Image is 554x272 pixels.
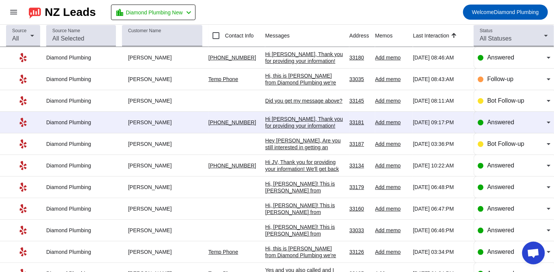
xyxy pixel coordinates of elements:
div: 33126 [349,249,369,255]
div: Diamond Plumbing [46,227,116,234]
div: Diamond Plumbing [46,162,116,169]
div: Add memo [375,119,407,126]
div: [DATE] 03:34:PM [413,249,468,255]
div: 33181 [349,119,369,126]
div: [DATE] 08:46:AM [413,54,468,61]
th: Messages [265,25,349,47]
div: Add memo [375,205,407,212]
div: Diamond Plumbing [46,97,116,104]
mat-icon: Yelp [19,226,28,235]
div: Diamond Plumbing [46,205,116,212]
div: Hi [PERSON_NAME], Thank you for providing your information! We'll get back to you as soon as poss... [265,51,343,78]
div: [DATE] 06:47:PM [413,205,468,212]
div: Add memo [375,227,407,234]
mat-icon: Yelp [19,96,28,105]
mat-icon: Yelp [19,204,28,213]
div: 33035 [349,76,369,83]
div: 33145 [349,97,369,104]
div: [PERSON_NAME] [122,227,202,234]
mat-label: Status [480,28,493,33]
mat-label: Customer Name [128,28,161,33]
div: 33180 [349,54,369,61]
th: Address [349,25,375,47]
mat-icon: Yelp [19,75,28,84]
span: Diamond Plumbing [472,7,539,17]
div: Diamond Plumbing [46,119,116,126]
div: Add memo [375,54,407,61]
div: [PERSON_NAME] [122,162,202,169]
span: Answered [487,162,514,169]
img: logo [29,6,41,19]
span: Answered [487,249,514,255]
mat-label: Source Name [52,28,80,33]
div: Hi [PERSON_NAME], Thank you for providing your information! We'll get back to you as soon as poss... [265,116,343,143]
div: [DATE] 10:22:AM [413,162,468,169]
div: Hey [PERSON_NAME], Are you still interested in getting an estimate? Is there a good number to rea... [265,137,343,164]
div: [DATE] 06:48:PM [413,184,468,191]
mat-icon: location_city [115,8,124,17]
span: Answered [487,54,514,61]
div: [DATE] 06:46:PM [413,227,468,234]
div: Hi JV, Thank you for providing your information! We'll get back to you as soon as possible. Thank... [265,159,343,186]
div: 33187 [349,141,369,147]
span: Answered [487,119,514,125]
div: [PERSON_NAME] [122,184,202,191]
mat-icon: chevron_left [184,8,193,17]
div: Add memo [375,76,407,83]
button: Diamond Plumbing New [111,5,196,20]
div: Hi, [PERSON_NAME]! This is [PERSON_NAME] from Diamond Plumbing. We're following up on your recent... [265,180,343,262]
mat-label: Source [12,28,27,33]
div: NZ Leads [45,7,96,17]
div: Add memo [375,184,407,191]
span: Answered [487,184,514,190]
div: [DATE] 08:11:AM [413,97,468,104]
a: [PHONE_NUMBER] [208,55,256,61]
div: Diamond Plumbing [46,76,116,83]
div: [PERSON_NAME] [122,97,202,104]
div: Open chat [522,242,545,264]
span: Bot Follow-up [487,97,524,104]
a: Temp Phone [208,76,238,82]
label: Contact Info [224,32,254,39]
span: Follow-up [487,76,513,82]
mat-icon: Yelp [19,247,28,256]
span: All [12,35,19,42]
th: Memos [375,25,413,47]
div: Diamond Plumbing [46,141,116,147]
span: Diamond Plumbing New [126,7,183,18]
mat-icon: Yelp [19,139,28,149]
div: [PERSON_NAME] [122,119,202,126]
div: 33179 [349,184,369,191]
div: [PERSON_NAME] [122,205,202,212]
mat-icon: Yelp [19,118,28,127]
div: [DATE] 09:17:PM [413,119,468,126]
span: Answered [487,227,514,233]
div: 33160 [349,205,369,212]
span: All Statuses [480,35,512,42]
span: Welcome [472,9,494,15]
a: Temp Phone [208,249,238,255]
div: [PERSON_NAME] [122,76,202,83]
mat-icon: Yelp [19,183,28,192]
div: Last Interaction [413,32,449,39]
button: WelcomeDiamond Plumbing [463,5,548,20]
div: [DATE] 03:36:PM [413,141,468,147]
mat-icon: menu [9,8,18,17]
span: Bot Follow-up [487,141,524,147]
mat-icon: Yelp [19,161,28,170]
div: [PERSON_NAME] [122,141,202,147]
div: Hi, this is [PERSON_NAME] from Diamond Plumbing we're following up on your recent plumbing servic... [265,72,343,147]
a: [PHONE_NUMBER] [208,163,256,169]
div: Add memo [375,97,407,104]
div: [DATE] 08:43:AM [413,76,468,83]
div: Diamond Plumbing [46,184,116,191]
div: [PERSON_NAME] [122,54,202,61]
div: Diamond Plumbing [46,249,116,255]
div: Add memo [375,249,407,255]
div: [PERSON_NAME] [122,249,202,255]
div: 33134 [349,162,369,169]
a: [PHONE_NUMBER] [208,119,256,125]
mat-icon: Yelp [19,53,28,62]
div: 33033 [349,227,369,234]
span: Answered [487,205,514,212]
